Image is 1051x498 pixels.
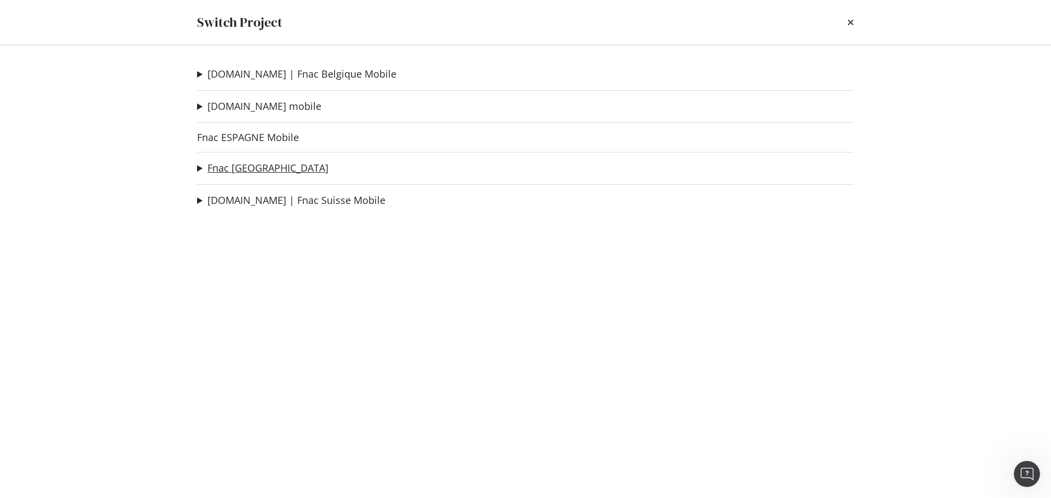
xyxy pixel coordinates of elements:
summary: [DOMAIN_NAME] | Fnac Belgique Mobile [197,67,396,81]
a: [DOMAIN_NAME] | Fnac Belgique Mobile [207,68,396,80]
a: [DOMAIN_NAME] mobile [207,101,321,112]
div: times [847,13,854,32]
summary: [DOMAIN_NAME] mobile [197,99,321,114]
div: Switch Project [197,13,282,32]
summary: [DOMAIN_NAME] | Fnac Suisse Mobile [197,194,385,208]
iframe: Intercom live chat [1014,461,1040,487]
a: Fnac ESPAGNE Mobile [197,132,299,143]
a: Fnac [GEOGRAPHIC_DATA] [207,162,328,174]
a: [DOMAIN_NAME] | Fnac Suisse Mobile [207,195,385,206]
summary: Fnac [GEOGRAPHIC_DATA] [197,161,328,175]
